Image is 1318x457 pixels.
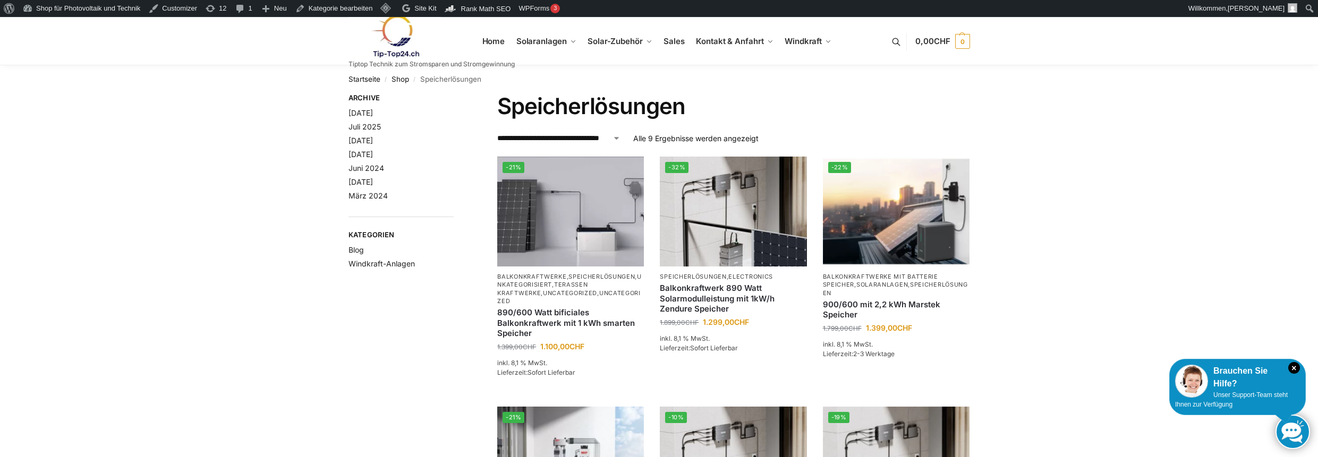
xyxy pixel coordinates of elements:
[454,93,460,105] button: Close filters
[497,281,588,296] a: Terassen Kraftwerke
[823,281,968,296] a: Speicherlösungen
[690,344,738,352] span: Sofort Lieferbar
[461,5,511,13] span: Rank Math SEO
[915,17,970,66] nav: Cart contents
[348,163,384,173] a: Juni 2024
[348,136,373,145] a: [DATE]
[897,323,912,332] span: CHF
[497,358,644,368] p: inkl. 8,1 % MwSt.
[348,65,970,93] nav: Breadcrumb
[414,4,436,12] span: Site Kit
[569,342,584,351] span: CHF
[348,245,364,254] a: Blog
[823,350,895,358] span: Lieferzeit:
[823,324,862,332] bdi: 1.799,00
[497,93,970,119] h1: Speicherlösungen
[1288,362,1300,374] i: Schließen
[348,230,454,240] span: Kategorien
[348,93,454,104] span: Archive
[392,75,409,83] a: Shop
[728,273,773,280] a: Electronics
[380,75,392,84] span: /
[823,273,970,297] p: , ,
[1175,365,1300,390] div: Brauchen Sie Hilfe?
[915,36,950,46] span: 0,00
[692,18,778,65] a: Kontakt & Anfahrt
[848,324,862,332] span: CHF
[512,18,580,65] a: Solaranlagen
[734,317,749,326] span: CHF
[348,75,380,83] a: Startseite
[823,299,970,320] a: 900/600 mit 2,2 kWh Marstek Speicher
[856,281,908,288] a: Solaranlagen
[497,157,644,266] img: ASE 1000 Batteriespeicher
[660,157,806,266] img: Balkonkraftwerk 890 Watt Solarmodulleistung mit 1kW/h Zendure Speicher
[780,18,836,65] a: Windkraft
[955,34,970,49] span: 0
[660,273,726,280] a: Speicherlösungen
[660,344,738,352] span: Lieferzeit:
[497,273,566,280] a: Balkonkraftwerke
[497,273,644,306] p: , , , , ,
[568,273,635,280] a: Speicherlösungen
[409,75,420,84] span: /
[633,133,759,144] p: Alle 9 Ergebnisse werden angezeigt
[660,157,806,266] a: -32%Balkonkraftwerk 890 Watt Solarmodulleistung mit 1kW/h Zendure Speicher
[497,343,536,351] bdi: 1.399,00
[588,36,643,46] span: Solar-Zubehör
[823,157,970,266] a: -22%Balkonkraftwerk mit Marstek Speicher
[550,4,560,13] div: 3
[660,273,806,281] p: ,
[348,122,381,131] a: Juli 2025
[348,191,388,200] a: März 2024
[497,289,641,305] a: Uncategorized
[348,150,373,159] a: [DATE]
[660,334,806,343] p: inkl. 8,1 % MwSt.
[497,157,644,266] a: -21%ASE 1000 Batteriespeicher
[348,177,373,186] a: [DATE]
[823,340,970,349] p: inkl. 8,1 % MwSt.
[703,317,749,326] bdi: 1.299,00
[1288,3,1297,13] img: Benutzerbild von Rupert Spoddig
[1228,4,1285,12] span: [PERSON_NAME]
[540,342,584,351] bdi: 1.100,00
[664,36,685,46] span: Sales
[523,343,536,351] span: CHF
[660,283,806,314] a: Balkonkraftwerk 890 Watt Solarmodulleistung mit 1kW/h Zendure Speicher
[516,36,567,46] span: Solaranlagen
[659,18,689,65] a: Sales
[823,273,938,288] a: Balkonkraftwerke mit Batterie Speicher
[934,36,950,46] span: CHF
[696,36,763,46] span: Kontakt & Anfahrt
[348,259,415,268] a: Windkraft-Anlagen
[348,15,441,58] img: Solaranlagen, Speicheranlagen und Energiesparprodukte
[348,108,373,117] a: [DATE]
[915,25,970,57] a: 0,00CHF 0
[866,323,912,332] bdi: 1.399,00
[497,133,620,144] select: Shop-Reihenfolge
[785,36,822,46] span: Windkraft
[497,273,642,288] a: Unkategorisiert
[583,18,657,65] a: Solar-Zubehör
[685,318,699,326] span: CHF
[543,289,597,297] a: Uncategorized
[497,307,644,339] a: 890/600 Watt bificiales Balkonkraftwerk mit 1 kWh smarten Speicher
[823,157,970,266] img: Balkonkraftwerk mit Marstek Speicher
[1175,365,1208,398] img: Customer service
[853,350,895,358] span: 2-3 Werktage
[348,61,515,67] p: Tiptop Technik zum Stromsparen und Stromgewinnung
[1175,391,1288,408] span: Unser Support-Team steht Ihnen zur Verfügung
[528,368,575,376] span: Sofort Lieferbar
[660,318,699,326] bdi: 1.899,00
[497,368,575,376] span: Lieferzeit:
